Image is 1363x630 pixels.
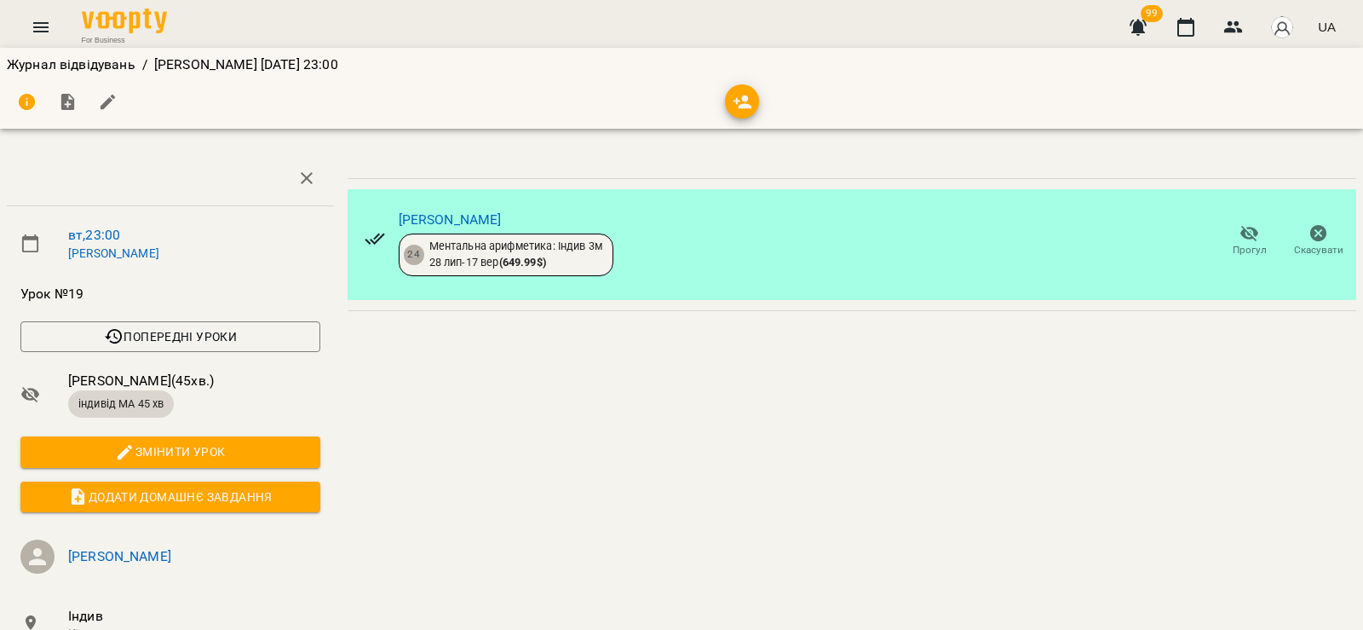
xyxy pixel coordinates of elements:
button: Змінити урок [20,436,320,467]
span: Попередні уроки [34,327,307,347]
button: Попередні уроки [20,321,320,352]
a: [PERSON_NAME] [68,548,171,564]
nav: breadcrumb [7,55,1356,75]
img: avatar_s.png [1270,15,1294,39]
button: Прогул [1215,217,1284,265]
a: [PERSON_NAME] [68,246,159,260]
span: 99 [1141,5,1163,22]
button: UA [1311,11,1343,43]
a: вт , 23:00 [68,227,120,243]
span: Індив [68,606,320,627]
a: [PERSON_NAME] [399,211,502,228]
li: / [142,55,147,75]
p: [PERSON_NAME] [DATE] 23:00 [154,55,338,75]
span: UA [1318,18,1336,36]
button: Скасувати [1284,217,1353,265]
button: Додати домашнє завдання [20,482,320,512]
img: Voopty Logo [82,9,167,33]
b: ( 649.99 $ ) [499,256,546,269]
span: Прогул [1233,243,1267,257]
span: For Business [82,35,167,45]
span: Змінити урок [34,442,307,462]
div: Ментальна арифметика: Індив 3м 28 лип - 17 вер [429,239,602,270]
span: індивід МА 45 хв [68,396,174,412]
div: 24 [404,245,424,265]
button: Menu [20,7,61,48]
span: Урок №19 [20,284,320,304]
span: Додати домашнє завдання [34,487,307,507]
span: Скасувати [1294,243,1343,257]
a: Журнал відвідувань [7,56,135,72]
span: [PERSON_NAME] ( 45 хв. ) [68,371,320,391]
